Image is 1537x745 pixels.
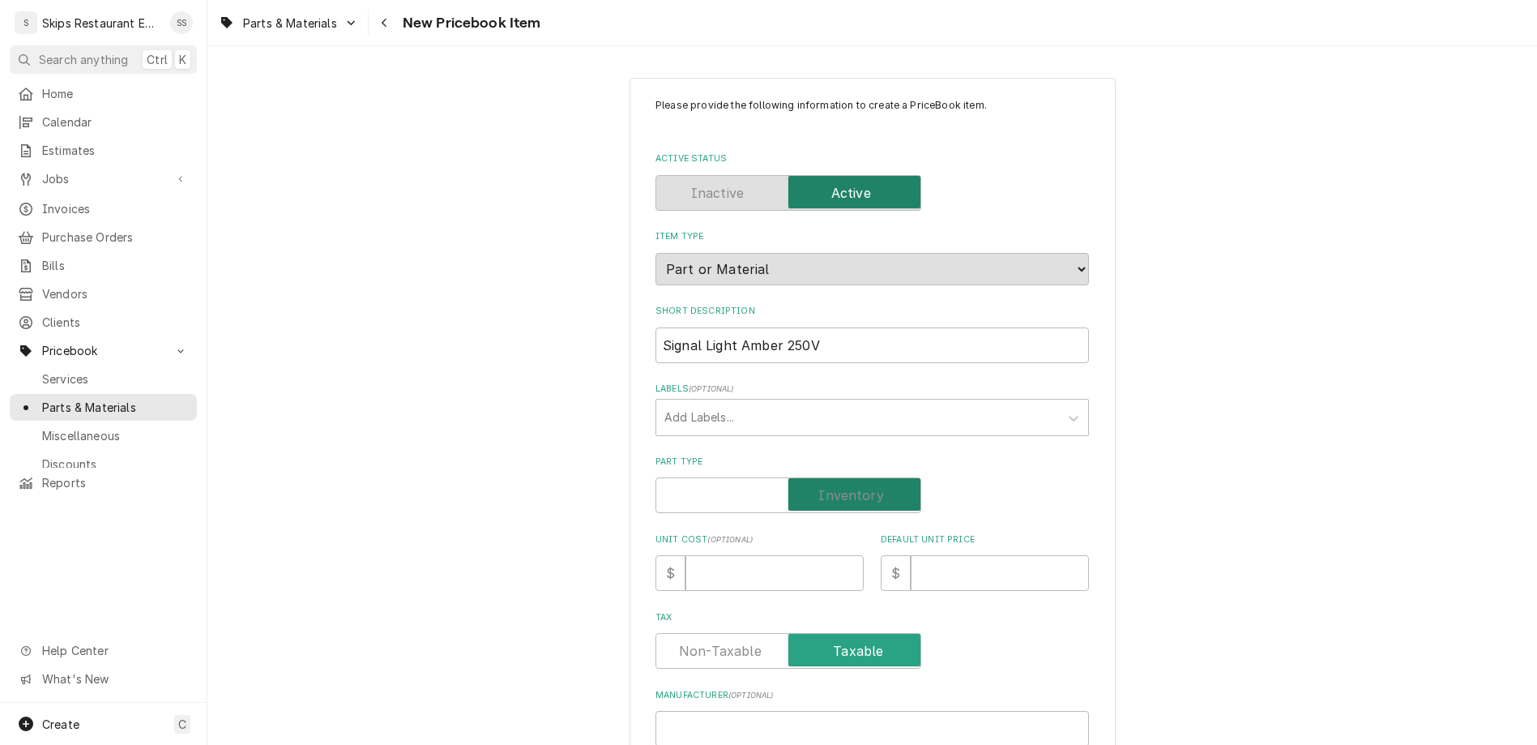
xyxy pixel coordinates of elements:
[42,85,189,102] span: Home
[655,230,1089,243] label: Item Type
[10,451,197,477] a: Discounts
[42,229,189,246] span: Purchase Orders
[689,384,734,393] span: ( optional )
[655,305,1089,318] label: Short Description
[655,98,1089,128] p: Please provide the following information to create a PriceBook item.
[881,555,911,591] div: $
[10,252,197,279] a: Bills
[10,337,197,364] a: Go to Pricebook
[42,474,189,491] span: Reports
[728,691,774,700] span: ( optional )
[42,113,189,131] span: Calendar
[170,11,193,34] div: SS
[655,383,1089,435] div: Labels
[10,394,197,421] a: Parts & Materials
[170,11,193,34] div: Shan Skipper's Avatar
[655,611,1089,669] div: Tax
[42,427,189,444] span: Miscellaneous
[42,15,161,32] div: Skips Restaurant Equipment
[42,670,187,687] span: What's New
[655,689,1089,702] label: Manufacturer
[42,456,189,473] span: Discounts
[10,224,197,250] a: Purchase Orders
[39,51,128,68] span: Search anything
[42,285,189,302] span: Vendors
[179,51,186,68] span: K
[655,533,864,546] label: Unit Cost
[42,399,189,416] span: Parts & Materials
[372,10,398,36] button: Navigate back
[10,309,197,336] a: Clients
[178,716,186,733] span: C
[655,456,1089,513] div: Part Type
[881,533,1089,591] div: Default Unit Price
[655,328,1089,363] input: Name used to describe this Part or Material
[42,142,189,159] span: Estimates
[10,280,197,307] a: Vendors
[10,45,197,74] button: Search anythingCtrlK
[655,555,685,591] div: $
[147,51,168,68] span: Ctrl
[655,383,1089,396] label: Labels
[881,533,1089,546] label: Default Unit Price
[655,152,1089,210] div: Active Status
[10,165,197,192] a: Go to Jobs
[10,366,197,392] a: Services
[655,230,1089,285] div: Item Type
[15,11,37,34] div: S
[655,305,1089,362] div: Short Description
[42,170,164,187] span: Jobs
[42,717,79,731] span: Create
[655,611,1089,624] label: Tax
[655,152,1089,165] label: Active Status
[212,10,365,36] a: Go to Parts & Materials
[10,195,197,222] a: Invoices
[707,535,753,544] span: ( optional )
[10,80,197,107] a: Home
[243,15,337,32] span: Parts & Materials
[655,175,1089,211] div: Active
[42,200,189,217] span: Invoices
[10,109,197,135] a: Calendar
[42,257,189,274] span: Bills
[42,342,164,359] span: Pricebook
[655,533,864,591] div: Unit Cost
[655,456,1089,469] label: Part Type
[10,137,197,164] a: Estimates
[42,642,187,659] span: Help Center
[10,469,197,496] a: Reports
[42,314,189,331] span: Clients
[398,12,541,34] span: New Pricebook Item
[10,666,197,692] a: Go to What's New
[10,422,197,449] a: Miscellaneous
[42,370,189,387] span: Services
[10,637,197,664] a: Go to Help Center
